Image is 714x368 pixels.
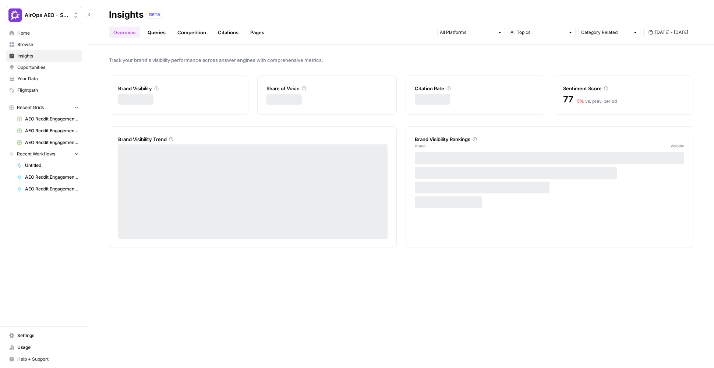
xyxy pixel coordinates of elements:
[146,11,163,18] div: BETA
[118,136,388,143] div: Brand Visibility Trend
[25,186,79,192] span: AEO Reddit Engagement - Fork
[415,143,425,149] span: Brand
[17,151,55,157] span: Recent Workflows
[17,76,79,82] span: Your Data
[17,64,79,71] span: Opportunities
[6,50,82,62] a: Insights
[14,160,82,171] a: Untitled
[6,102,82,113] button: Recent Grids
[25,174,79,181] span: AEO Reddit Engagement - Fork
[671,143,684,149] span: Visibility
[415,136,684,143] div: Brand Visibility Rankings
[575,98,584,104] span: – 5 %
[6,6,82,24] button: Workspace: AirOps AEO - Single Brand (Gong)
[6,353,82,365] button: Help + Support
[643,28,693,37] button: [DATE] - [DATE]
[17,104,44,111] span: Recent Grids
[109,27,140,38] a: Overview
[213,27,243,38] a: Citations
[655,29,688,36] span: [DATE] - [DATE]
[17,53,79,59] span: Insights
[17,87,79,94] span: Flightpath
[17,41,79,48] span: Browse
[6,84,82,96] a: Flightpath
[17,332,79,339] span: Settings
[109,56,693,64] span: Track your brand's visibility performance across answer engines with comprehensive metrics.
[510,29,565,36] input: All Topics
[173,27,211,38] a: Competition
[6,341,82,353] a: Usage
[415,85,536,92] div: Citation Rate
[143,27,170,38] a: Queries
[14,125,82,137] a: AEO Reddit Engagement (6)
[6,27,82,39] a: Home
[109,9,144,21] div: Insights
[14,137,82,148] a: AEO Reddit Engagement (7)
[581,29,630,36] input: Category Related
[6,39,82,50] a: Browse
[14,183,82,195] a: AEO Reddit Engagement - Fork
[6,148,82,160] button: Recent Workflows
[575,98,617,105] div: vs. prev. period
[246,27,269,38] a: Pages
[17,30,79,36] span: Home
[25,127,79,134] span: AEO Reddit Engagement (6)
[6,62,82,73] a: Opportunities
[563,94,573,105] span: 77
[25,139,79,146] span: AEO Reddit Engagement (7)
[25,11,69,19] span: AirOps AEO - Single Brand (Gong)
[14,171,82,183] a: AEO Reddit Engagement - Fork
[25,162,79,169] span: Untitled
[25,116,79,122] span: AEO Reddit Engagement (4)
[8,8,22,22] img: AirOps AEO - Single Brand (Gong) Logo
[17,356,79,362] span: Help + Support
[6,330,82,341] a: Settings
[6,73,82,85] a: Your Data
[17,344,79,351] span: Usage
[118,85,239,92] div: Brand Visibility
[563,85,684,92] div: Sentiment Score
[14,113,82,125] a: AEO Reddit Engagement (4)
[440,29,494,36] input: All Platforms
[266,85,388,92] div: Share of Voice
